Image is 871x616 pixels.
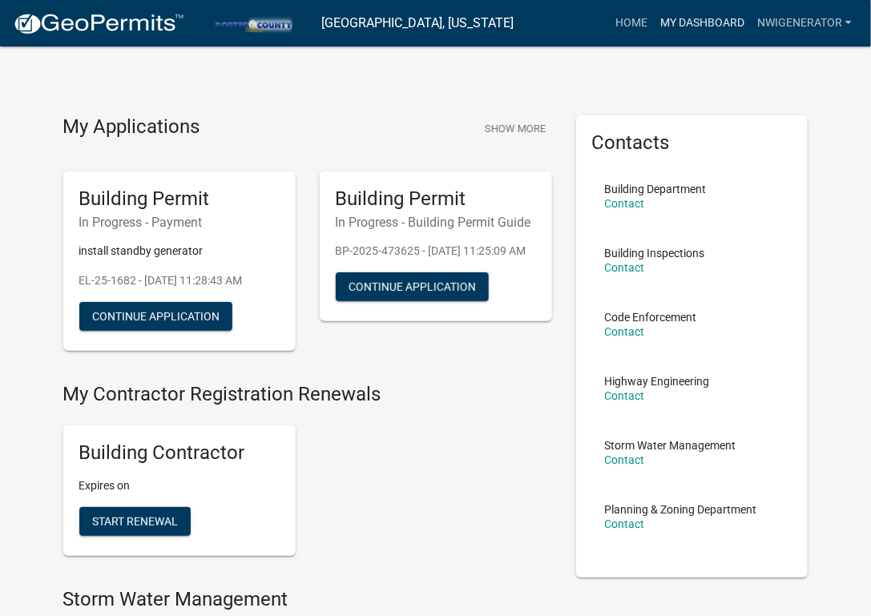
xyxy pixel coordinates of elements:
[79,215,280,230] h6: In Progress - Payment
[478,115,552,142] button: Show More
[605,197,645,210] a: Contact
[79,507,191,536] button: Start Renewal
[592,131,792,155] h5: Contacts
[609,8,654,38] a: Home
[197,12,308,34] img: Porter County, Indiana
[92,515,178,528] span: Start Renewal
[79,187,280,211] h5: Building Permit
[605,248,705,259] p: Building Inspections
[605,453,645,466] a: Contact
[605,440,736,451] p: Storm Water Management
[605,261,645,274] a: Contact
[605,517,645,530] a: Contact
[79,272,280,289] p: EL-25-1682 - [DATE] 11:28:43 AM
[605,312,697,323] p: Code Enforcement
[63,115,200,139] h4: My Applications
[751,8,858,38] a: nwigenerator
[605,389,645,402] a: Contact
[336,187,536,211] h5: Building Permit
[605,325,645,338] a: Contact
[654,8,751,38] a: My Dashboard
[605,376,710,387] p: Highway Engineering
[63,588,552,611] h4: Storm Water Management
[63,383,552,569] wm-registration-list-section: My Contractor Registration Renewals
[336,272,489,301] button: Continue Application
[336,215,536,230] h6: In Progress - Building Permit Guide
[79,243,280,260] p: install standby generator
[336,243,536,260] p: BP-2025-473625 - [DATE] 11:25:09 AM
[321,10,514,37] a: [GEOGRAPHIC_DATA], [US_STATE]
[605,183,707,195] p: Building Department
[605,504,757,515] p: Planning & Zoning Department
[79,302,232,331] button: Continue Application
[63,383,552,406] h4: My Contractor Registration Renewals
[79,477,280,494] p: Expires on
[79,441,280,465] h5: Building Contractor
